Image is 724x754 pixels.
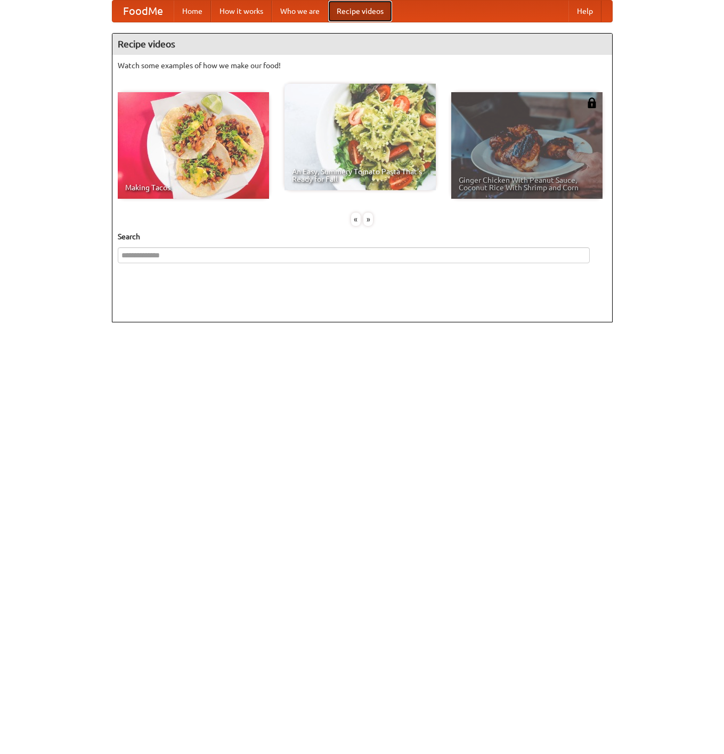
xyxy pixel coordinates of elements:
span: An Easy, Summery Tomato Pasta That's Ready for Fall [292,168,428,183]
h5: Search [118,231,607,242]
p: Watch some examples of how we make our food! [118,60,607,71]
a: Recipe videos [328,1,392,22]
span: Making Tacos [125,184,262,191]
a: FoodMe [112,1,174,22]
a: Help [568,1,601,22]
a: Making Tacos [118,92,269,199]
div: » [363,213,373,226]
a: An Easy, Summery Tomato Pasta That's Ready for Fall [284,84,436,190]
div: « [351,213,361,226]
img: 483408.png [587,98,597,108]
h4: Recipe videos [112,34,612,55]
a: How it works [211,1,272,22]
a: Home [174,1,211,22]
a: Who we are [272,1,328,22]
